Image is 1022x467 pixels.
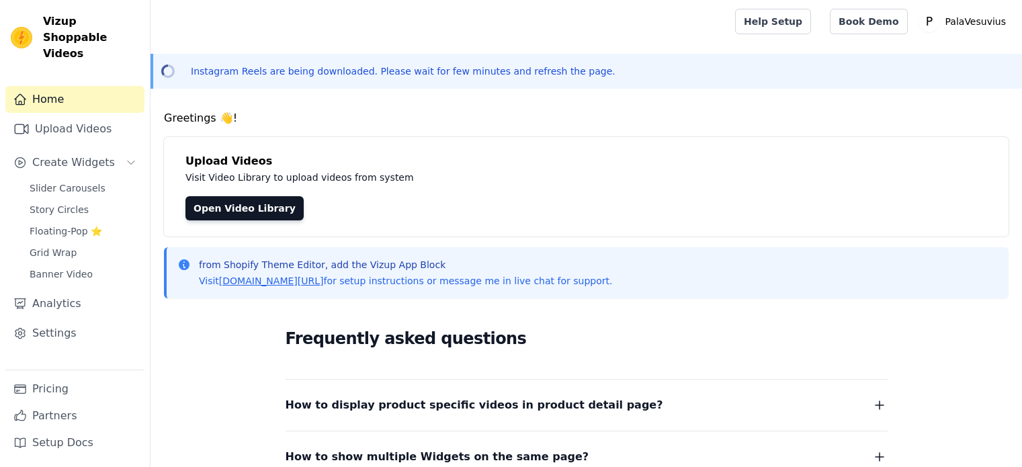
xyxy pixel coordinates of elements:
h4: Upload Videos [185,153,987,169]
a: Floating-Pop ⭐ [22,222,144,241]
span: Story Circles [30,203,89,216]
a: Open Video Library [185,196,304,220]
a: Book Demo [830,9,907,34]
a: Help Setup [735,9,811,34]
a: Setup Docs [5,429,144,456]
p: Visit Video Library to upload videos from system [185,169,787,185]
span: Floating-Pop ⭐ [30,224,102,238]
span: How to display product specific videos in product detail page? [286,396,663,415]
button: Create Widgets [5,149,144,176]
p: PalaVesuvius [940,9,1011,34]
a: Grid Wrap [22,243,144,262]
button: How to show multiple Widgets on the same page? [286,448,888,466]
a: Slider Carousels [22,179,144,198]
p: Visit for setup instructions or message me in live chat for support. [199,274,612,288]
a: Analytics [5,290,144,317]
a: Upload Videos [5,116,144,142]
span: Grid Wrap [30,246,77,259]
a: Pricing [5,376,144,402]
img: Vizup [11,27,32,48]
h4: Greetings 👋! [164,110,1009,126]
a: Home [5,86,144,113]
span: Vizup Shoppable Videos [43,13,139,62]
span: Banner Video [30,267,93,281]
p: Instagram Reels are being downloaded. Please wait for few minutes and refresh the page. [191,65,615,78]
span: Create Widgets [32,155,115,171]
text: P [925,15,932,28]
button: P PalaVesuvius [919,9,1011,34]
span: Slider Carousels [30,181,105,195]
a: Settings [5,320,144,347]
a: Story Circles [22,200,144,219]
a: [DOMAIN_NAME][URL] [219,275,324,286]
button: How to display product specific videos in product detail page? [286,396,888,415]
p: from Shopify Theme Editor, add the Vizup App Block [199,258,612,271]
a: Partners [5,402,144,429]
a: Banner Video [22,265,144,284]
h2: Frequently asked questions [286,325,888,352]
span: How to show multiple Widgets on the same page? [286,448,589,466]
